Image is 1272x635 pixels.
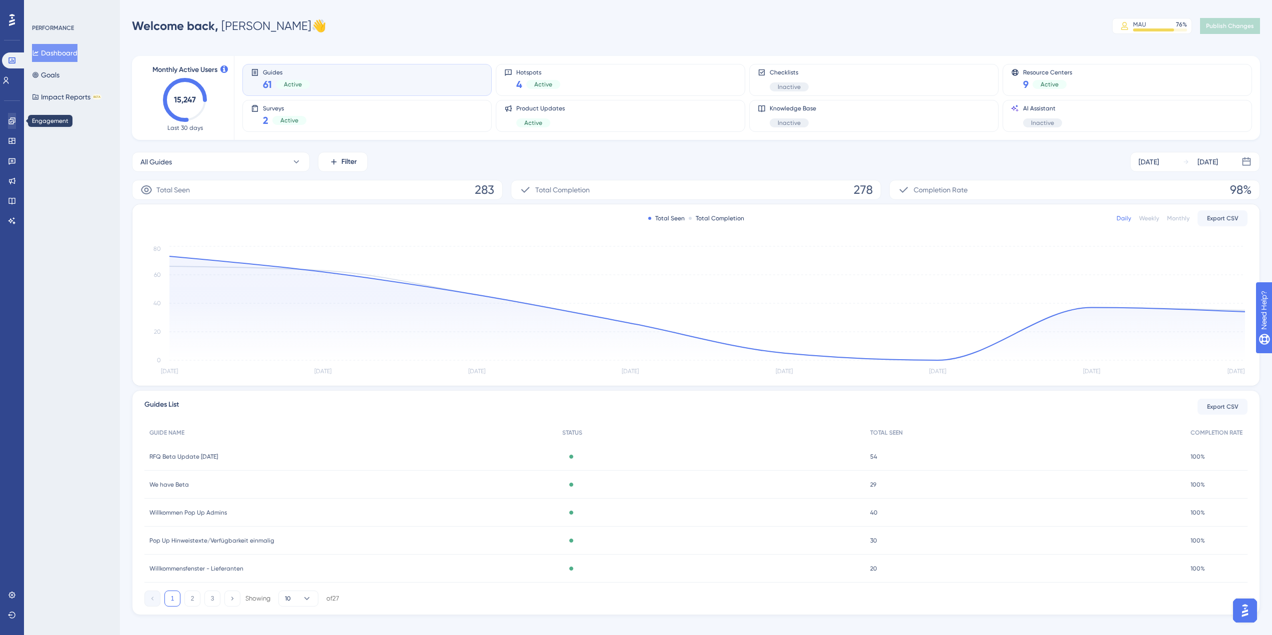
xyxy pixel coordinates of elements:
button: Goals [32,66,59,84]
span: 29 [870,481,876,489]
span: Monthly Active Users [152,64,217,76]
span: Export CSV [1207,214,1239,222]
span: 40 [870,509,878,517]
span: AI Assistant [1023,104,1062,112]
span: Active [284,80,302,88]
span: 20 [870,565,877,573]
span: COMPLETION RATE [1191,429,1243,437]
span: STATUS [562,429,582,437]
div: [DATE] [1198,156,1218,168]
span: Inactive [778,119,801,127]
span: GUIDE NAME [149,429,184,437]
span: TOTAL SEEN [870,429,903,437]
button: 2 [184,591,200,607]
span: Completion Rate [914,184,968,196]
span: Active [280,116,298,124]
span: Welcome back, [132,18,218,33]
tspan: 60 [154,271,161,278]
div: Weekly [1139,214,1159,222]
button: 1 [164,591,180,607]
tspan: [DATE] [468,368,485,375]
div: Monthly [1167,214,1190,222]
span: Guides [263,68,310,75]
span: Filter [341,156,357,168]
tspan: [DATE] [776,368,793,375]
span: 100% [1191,481,1205,489]
tspan: [DATE] [1083,368,1100,375]
iframe: UserGuiding AI Assistant Launcher [1230,596,1260,626]
button: Publish Changes [1200,18,1260,34]
span: Willkommen Pop Up Admins [149,509,227,517]
button: Filter [318,152,368,172]
div: Total Seen [648,214,685,222]
span: 61 [263,77,272,91]
span: 10 [285,595,291,603]
span: Publish Changes [1206,22,1254,30]
span: We have Beta [149,481,189,489]
span: 100% [1191,565,1205,573]
span: 9 [1023,77,1029,91]
div: Daily [1117,214,1131,222]
span: 54 [870,453,877,461]
span: Export CSV [1207,403,1239,411]
span: 4 [516,77,522,91]
span: 100% [1191,453,1205,461]
span: 283 [475,182,494,198]
span: Knowledge Base [770,104,816,112]
span: Last 30 days [167,124,203,132]
div: PERFORMANCE [32,24,74,32]
button: Export CSV [1198,399,1248,415]
span: 278 [854,182,873,198]
span: Surveys [263,104,306,111]
text: 15,247 [174,95,196,104]
span: 98% [1230,182,1252,198]
span: Total Seen [156,184,190,196]
span: 100% [1191,537,1205,545]
span: Pop Up Hinweistexte/Verfügbarkeit einmalig [149,537,274,545]
button: Export CSV [1198,210,1248,226]
div: Showing [245,594,270,603]
tspan: 80 [153,245,161,252]
span: 30 [870,537,877,545]
span: Inactive [778,83,801,91]
span: Checklists [770,68,809,76]
span: All Guides [140,156,172,168]
button: All Guides [132,152,310,172]
button: 10 [278,591,318,607]
div: [DATE] [1139,156,1159,168]
span: Guides List [144,399,179,415]
span: Total Completion [535,184,590,196]
div: [PERSON_NAME] 👋 [132,18,326,34]
tspan: [DATE] [314,368,331,375]
div: MAU [1133,20,1146,28]
span: Product Updates [516,104,565,112]
button: Dashboard [32,44,77,62]
span: Active [1041,80,1059,88]
tspan: 0 [157,357,161,364]
span: RFQ Beta Update [DATE] [149,453,218,461]
span: 2 [263,113,268,127]
span: Active [534,80,552,88]
div: BETA [92,94,101,99]
span: Active [524,119,542,127]
div: Total Completion [689,214,744,222]
span: Inactive [1031,119,1054,127]
tspan: [DATE] [622,368,639,375]
div: 76 % [1176,20,1187,28]
tspan: [DATE] [1228,368,1245,375]
span: Willkommensfenster - Lieferanten [149,565,243,573]
span: Hotspots [516,68,560,75]
button: Impact ReportsBETA [32,88,101,106]
tspan: [DATE] [161,368,178,375]
div: of 27 [326,594,339,603]
span: Need Help? [23,2,62,14]
span: 100% [1191,509,1205,517]
tspan: 20 [154,328,161,335]
tspan: [DATE] [929,368,946,375]
tspan: 40 [153,300,161,307]
span: Resource Centers [1023,68,1072,75]
button: 3 [204,591,220,607]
